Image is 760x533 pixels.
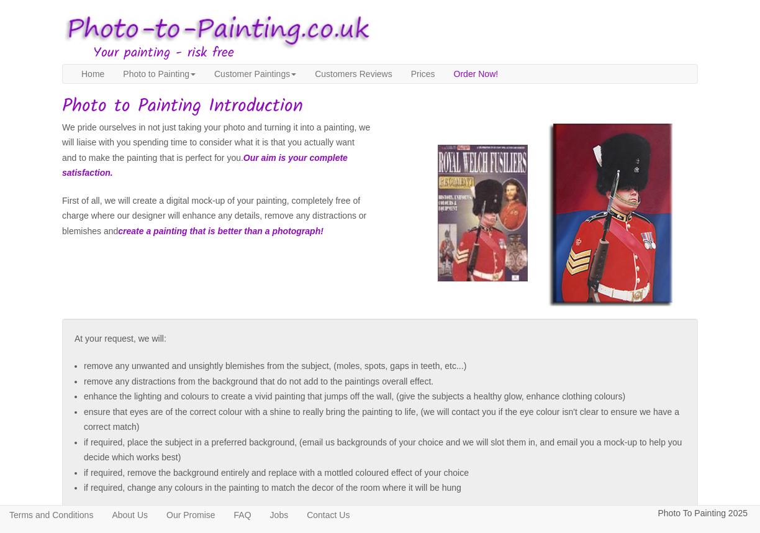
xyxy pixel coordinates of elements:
a: Photo to Painting [114,65,205,83]
img: Photo to Painting [56,6,374,54]
p: First of all, we will create a digital mock-up of your painting, completely free of charge where ... [62,193,371,239]
em: Our aim is your complete satisfaction. [62,153,348,178]
a: About Us [102,506,157,524]
a: Prices [402,65,445,83]
a: Contact Us [297,506,359,524]
img: photo to painting example [412,120,676,319]
a: Customers Reviews [305,65,401,83]
li: remove any unwanted and unsightly blemishes from the subject, (moles, spots, gaps in teeth, etc...) [84,358,685,374]
a: Jobs [261,506,298,524]
a: Our Promise [157,506,225,524]
a: Order Now! [445,65,508,83]
em: create a painting that is better than a photograph! [118,226,323,236]
a: FAQ [225,506,261,524]
p: We pride ourselves in not just taking your photo and turning it into a painting, we will liaise w... [62,120,371,181]
a: Customer Paintings [205,65,305,83]
a: Home [72,65,114,83]
li: if required, remove the background entirely and replace with a mottled coloured effect of your ch... [84,465,685,481]
p: Photo To Painting 2025 [658,506,748,521]
li: enhance the lighting and colours to create a vivid painting that jumps off the wall, (give the su... [84,389,685,404]
li: ensure that eyes are of the correct colour with a shine to really bring the painting to life, (we... [84,404,685,435]
li: remove any distractions from the background that do not add to the paintings overall effect. [84,374,685,389]
p: At your request, we will: [75,331,685,347]
h1: Photo to Painting Introduction [62,96,698,117]
li: if required, change any colours in the painting to match the decor of the room where it will be hung [84,480,685,496]
li: if required, place the subject in a preferred background, (email us backgrounds of your choice an... [84,435,685,465]
h3: Your painting - risk free [93,46,698,61]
